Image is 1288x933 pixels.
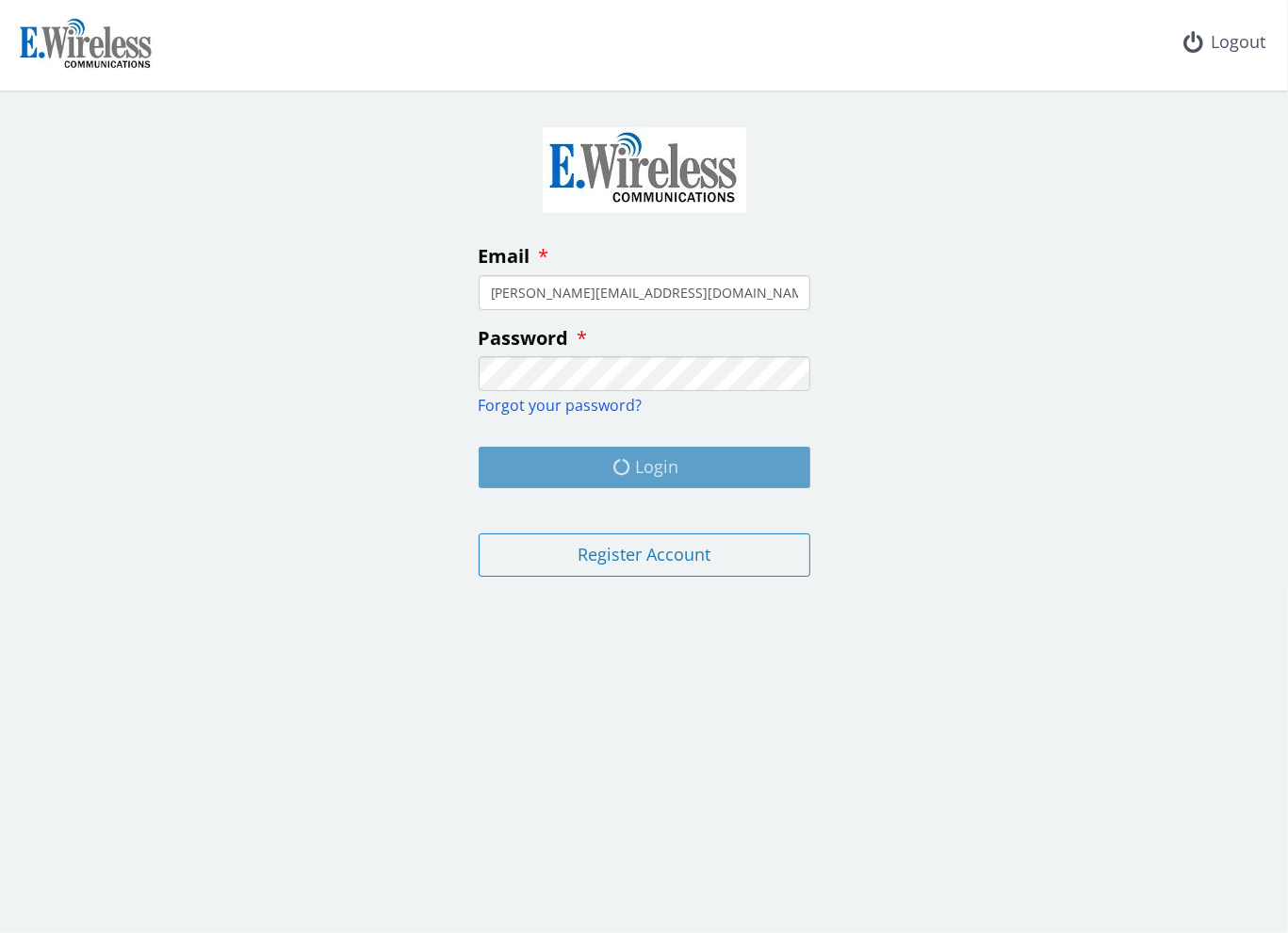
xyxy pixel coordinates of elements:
button: Login [479,447,810,488]
a: Forgot your password? [479,395,643,416]
input: enter your email address [479,275,810,310]
span: Password [479,325,569,351]
button: Register Account [479,533,810,577]
span: Email [479,243,530,269]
